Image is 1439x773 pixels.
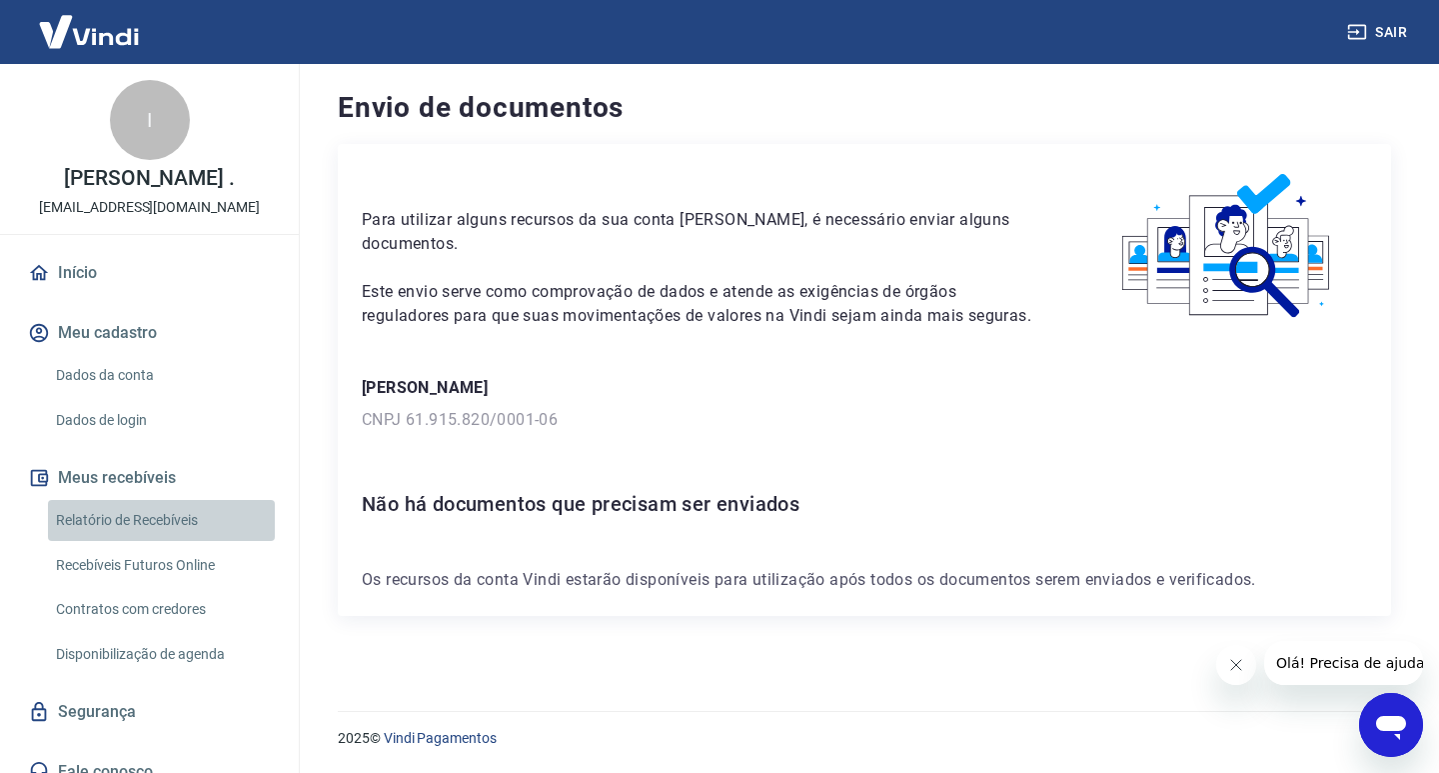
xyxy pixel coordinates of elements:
a: Contratos com credores [48,589,275,630]
img: waiting_documents.41d9841a9773e5fdf392cede4d13b617.svg [1088,168,1367,325]
p: CNPJ 61.915.820/0001-06 [362,408,1367,432]
a: Dados da conta [48,355,275,396]
span: Olá! Precisa de ajuda? [12,14,168,30]
a: Recebíveis Futuros Online [48,545,275,586]
img: Vindi [24,1,154,62]
a: Disponibilização de agenda [48,634,275,675]
iframe: Mensagem da empresa [1264,641,1423,685]
a: Vindi Pagamentos [384,730,497,746]
p: Para utilizar alguns recursos da sua conta [PERSON_NAME], é necessário enviar alguns documentos. [362,208,1040,256]
iframe: Botão para abrir a janela de mensagens [1359,693,1423,757]
button: Meu cadastro [24,311,275,355]
a: Dados de login [48,400,275,441]
div: I [110,80,190,160]
button: Meus recebíveis [24,456,275,500]
a: Segurança [24,690,275,734]
button: Sair [1343,14,1415,51]
h4: Envio de documentos [338,88,1391,128]
p: [PERSON_NAME] [362,376,1367,400]
p: [EMAIL_ADDRESS][DOMAIN_NAME] [39,197,260,218]
p: 2025 © [338,728,1391,749]
a: Início [24,251,275,295]
p: [PERSON_NAME] . [64,168,235,189]
p: Os recursos da conta Vindi estarão disponíveis para utilização após todos os documentos serem env... [362,568,1367,592]
iframe: Fechar mensagem [1216,645,1256,685]
h6: Não há documentos que precisam ser enviados [362,488,1367,520]
p: Este envio serve como comprovação de dados e atende as exigências de órgãos reguladores para que ... [362,280,1040,328]
a: Relatório de Recebíveis [48,500,275,541]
